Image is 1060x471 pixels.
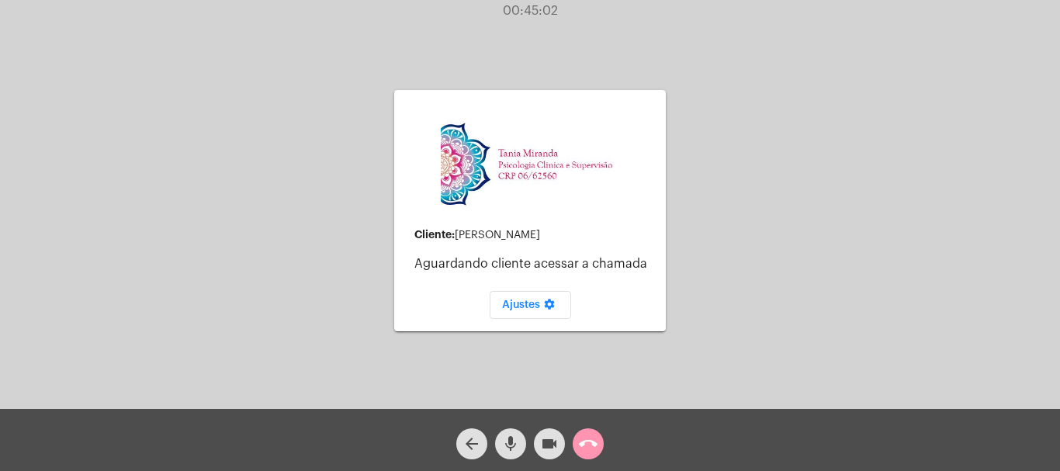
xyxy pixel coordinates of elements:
mat-icon: arrow_back [462,435,481,453]
button: Ajustes [490,291,571,319]
mat-icon: videocam [540,435,559,453]
span: Ajustes [502,300,559,310]
strong: Cliente: [414,229,455,240]
mat-icon: settings [540,298,559,317]
span: 00:45:02 [503,5,558,17]
mat-icon: call_end [579,435,598,453]
div: [PERSON_NAME] [414,229,653,241]
p: Aguardando cliente acessar a chamada [414,257,653,271]
img: 82f91219-cc54-a9e9-c892-318f5ec67ab1.jpg [441,119,619,210]
mat-icon: mic [501,435,520,453]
